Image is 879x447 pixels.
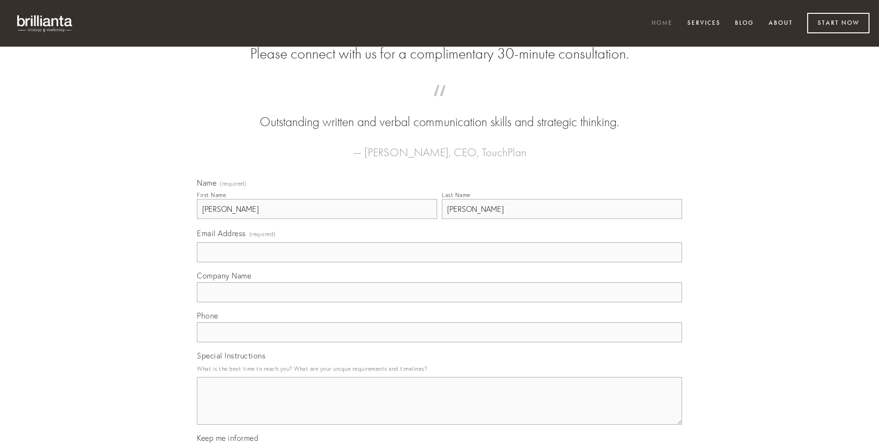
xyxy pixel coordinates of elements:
[197,351,265,360] span: Special Instructions
[212,94,667,131] blockquote: Outstanding written and verbal communication skills and strategic thinking.
[197,228,246,238] span: Email Address
[249,228,276,240] span: (required)
[197,45,682,63] h2: Please connect with us for a complimentary 30-minute consultation.
[197,433,258,443] span: Keep me informed
[212,94,667,113] span: “
[681,16,727,31] a: Services
[220,181,246,187] span: (required)
[645,16,679,31] a: Home
[197,271,251,280] span: Company Name
[807,13,869,33] a: Start Now
[762,16,799,31] a: About
[197,178,216,188] span: Name
[212,131,667,162] figcaption: — [PERSON_NAME], CEO, TouchPlan
[442,191,470,199] div: Last Name
[10,10,81,37] img: brillianta - research, strategy, marketing
[197,191,226,199] div: First Name
[197,311,218,320] span: Phone
[729,16,760,31] a: Blog
[197,362,682,375] p: What is the best time to reach you? What are your unique requirements and timelines?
